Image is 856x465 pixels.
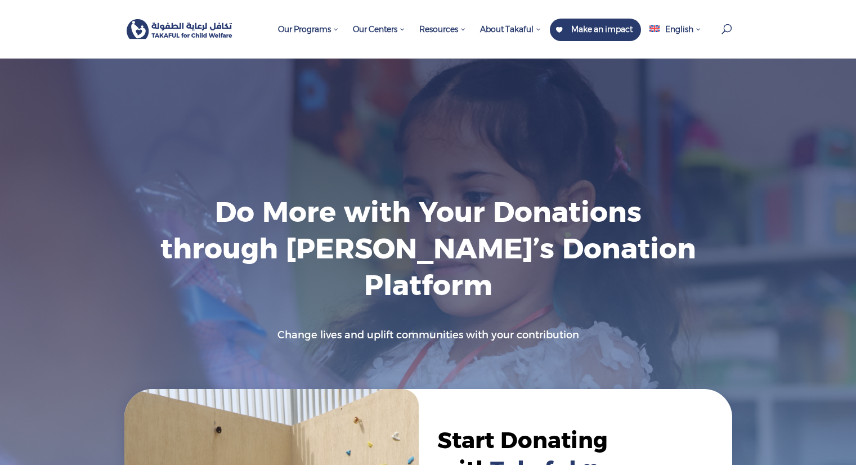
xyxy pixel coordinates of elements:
a: Make an impact [550,19,641,41]
span: Make an impact [571,24,633,34]
a: English [644,19,706,59]
span: Resources [419,24,466,34]
span: English [665,24,693,34]
img: Takaful [127,19,233,39]
a: Our Centers [347,19,411,59]
a: About Takaful [474,19,547,59]
span: About Takaful [480,24,541,34]
span: Our Centers [353,24,405,34]
span: Our Programs [278,24,339,34]
div: Change lives and uplift communities with your contribution [203,325,654,345]
h1: Do More with Your Donations through [PERSON_NAME]’s Donation Platform [124,194,732,309]
a: Resources [414,19,472,59]
a: Our Programs [272,19,344,59]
